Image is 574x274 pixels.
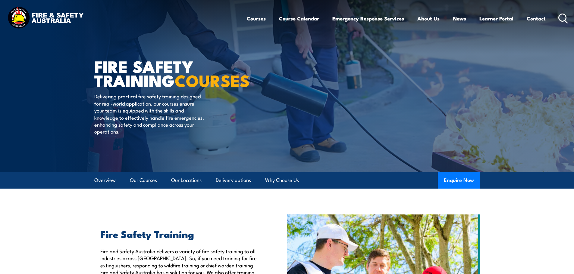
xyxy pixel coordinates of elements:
[479,11,513,26] a: Learner Portal
[130,172,157,188] a: Our Courses
[94,172,116,188] a: Overview
[216,172,251,188] a: Delivery options
[171,172,202,188] a: Our Locations
[417,11,440,26] a: About Us
[94,59,243,87] h1: FIRE SAFETY TRAINING
[265,172,299,188] a: Why Choose Us
[94,93,204,135] p: Delivering practical fire safety training designed for real-world application, our courses ensure...
[438,172,480,189] button: Enquire Now
[279,11,319,26] a: Course Calendar
[175,67,250,92] strong: COURSES
[453,11,466,26] a: News
[247,11,266,26] a: Courses
[332,11,404,26] a: Emergency Response Services
[527,11,546,26] a: Contact
[100,229,259,238] h2: Fire Safety Training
